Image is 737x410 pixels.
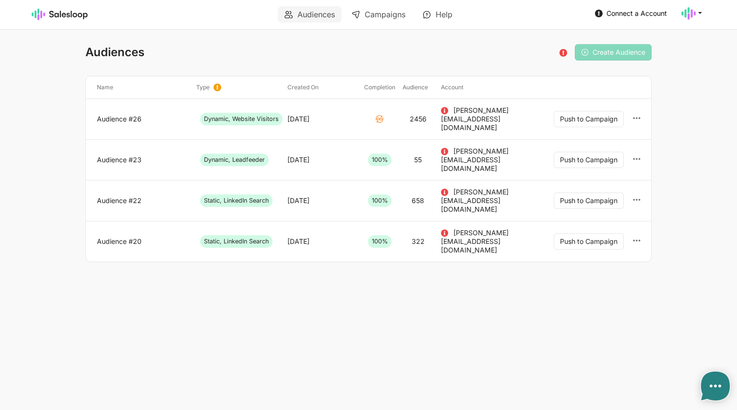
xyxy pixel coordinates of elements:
div: [DATE] [287,196,309,205]
div: Name [93,84,192,91]
span: Dynamic, Leadfeeder [200,154,269,166]
a: Help [416,6,459,23]
div: Created on [284,84,360,91]
div: 658 [412,196,424,205]
button: Push to Campaign [554,233,624,250]
span: 100% [368,194,392,207]
a: Audience #23 [97,156,189,164]
div: 2456 [410,115,427,123]
span: Audiences [85,45,144,59]
span: Dynamic, Website Visitors [200,113,283,125]
div: Completion [360,84,399,91]
div: [PERSON_NAME][EMAIL_ADDRESS][DOMAIN_NAME] [441,147,524,173]
button: Push to Campaign [554,193,624,209]
div: 55 [414,156,422,164]
div: [DATE] [287,237,309,246]
div: Audience [399,84,437,91]
div: Account [437,84,528,91]
a: Connect a Account [592,6,670,21]
span: Static, LinkedIn Search [200,235,273,248]
button: Push to Campaign [554,111,624,127]
a: Campaigns [345,6,412,23]
div: [DATE] [287,115,309,123]
span: Type [196,84,210,91]
div: 322 [412,237,425,246]
span: Static, LinkedIn Search [200,194,273,207]
div: [PERSON_NAME][EMAIL_ADDRESS][DOMAIN_NAME] [441,229,524,254]
a: Audience #20 [97,237,189,246]
span: 100% [368,154,392,166]
span: 100% [368,235,392,248]
button: Push to Campaign [554,152,624,168]
a: Audiences [278,6,342,23]
div: [PERSON_NAME][EMAIL_ADDRESS][DOMAIN_NAME] [441,106,524,132]
img: Salesloop [32,9,88,20]
a: Audience #26 [97,115,189,123]
div: [PERSON_NAME][EMAIL_ADDRESS][DOMAIN_NAME] [441,188,524,214]
span: Connect a Account [606,9,667,17]
a: Audience #22 [97,196,189,205]
div: [DATE] [287,156,309,164]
